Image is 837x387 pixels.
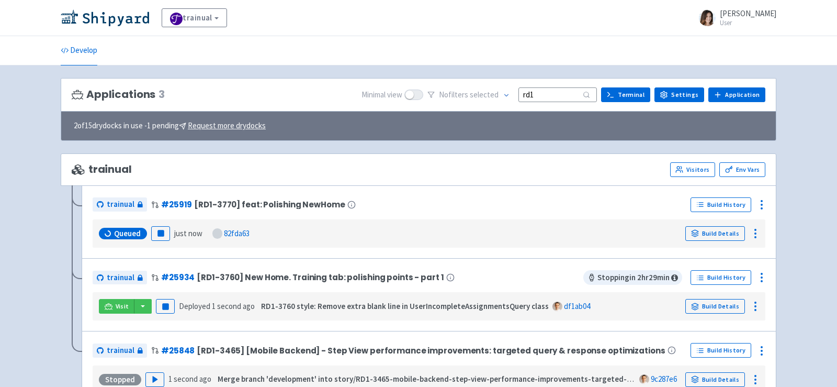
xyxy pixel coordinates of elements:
a: Terminal [601,87,650,102]
a: 82fda63 [224,228,250,238]
a: trainual [162,8,227,27]
h3: Applications [72,89,165,101]
a: Visit [99,299,134,314]
a: trainual [93,197,147,212]
a: Build History [691,197,751,212]
span: 3 [159,89,165,101]
span: trainual [107,345,134,357]
small: User [720,19,776,26]
time: just now [174,228,202,238]
a: #25934 [161,272,195,283]
a: Build History [691,270,751,285]
span: No filter s [439,89,499,101]
a: Settings [654,87,704,102]
span: trainual [72,163,132,175]
input: Search... [518,87,597,102]
span: Deployed [179,301,255,311]
u: Request more drydocks [188,120,266,130]
span: [RD1-3770] feat: Polishing NewHome [194,200,345,209]
a: 9c287e6 [651,374,677,384]
img: Shipyard logo [61,9,149,26]
strong: Merge branch 'development' into story/RD1-3465-mobile-backend-step-view-performance-improvements-... [218,374,734,384]
span: [RD1-3760] New Home. Training tab: polishing points - part 1 [197,273,444,282]
span: Stopping in 2 hr 29 min [583,270,682,285]
span: [PERSON_NAME] [720,8,776,18]
a: df1ab04 [564,301,590,311]
a: Visitors [670,162,715,177]
a: Build Details [685,226,745,241]
a: Build Details [685,299,745,314]
a: #25919 [161,199,192,210]
a: trainual [93,271,147,285]
a: Develop [61,36,97,65]
span: selected [470,90,499,99]
button: Play [145,372,164,387]
div: Stopped [99,374,141,385]
a: [PERSON_NAME] User [693,9,776,26]
span: Visit [116,302,129,311]
a: Build History [691,343,751,358]
span: trainual [107,272,134,284]
a: Env Vars [719,162,765,177]
a: trainual [93,344,147,358]
time: 1 second ago [212,301,255,311]
a: #25848 [161,345,195,356]
a: Build Details [685,372,745,387]
span: trainual [107,198,134,211]
span: Minimal view [361,89,402,101]
a: Application [708,87,765,102]
span: [RD1-3465] [Mobile Backend] - Step View performance improvements: targeted query & response optim... [197,346,665,355]
span: Queued [114,228,141,239]
span: 2 of 15 drydocks in use - 1 pending [74,120,266,132]
time: 1 second ago [168,374,211,384]
strong: RD1-3760 style: Remove extra blank line in UserIncompleteAssignmentsQuery class [261,301,549,311]
button: Pause [151,226,170,241]
button: Pause [156,299,175,314]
